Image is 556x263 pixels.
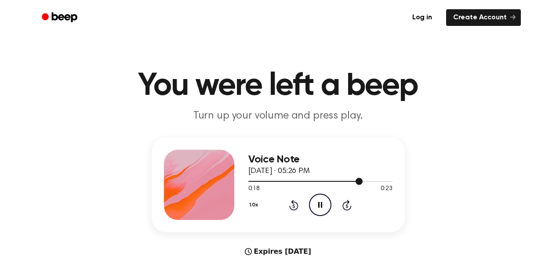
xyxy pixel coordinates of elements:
span: [DATE] · 05:26 PM [248,167,310,175]
span: 0:18 [248,184,260,194]
p: Turn up your volume and press play. [109,109,447,123]
div: Expires [DATE] [245,246,311,257]
span: 0:23 [381,184,392,194]
button: 1.0x [248,198,262,213]
a: Beep [36,9,85,26]
h3: Voice Note [248,154,392,166]
h1: You were left a beep [53,70,503,102]
a: Log in [403,7,441,28]
a: Create Account [446,9,521,26]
